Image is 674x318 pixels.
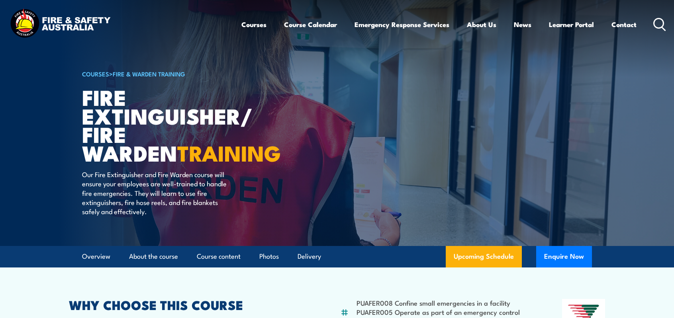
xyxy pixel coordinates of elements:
a: Delivery [298,246,321,267]
a: News [514,14,531,35]
a: Upcoming Schedule [446,246,522,267]
button: Enquire Now [536,246,592,267]
p: Our Fire Extinguisher and Fire Warden course will ensure your employees are well-trained to handl... [82,170,227,216]
a: About the course [129,246,178,267]
strong: TRAINING [177,136,281,169]
a: Emergency Response Services [355,14,449,35]
h1: Fire Extinguisher/ Fire Warden [82,88,279,162]
li: PUAFER008 Confine small emergencies in a facility [357,298,523,307]
a: Contact [611,14,637,35]
a: Overview [82,246,110,267]
a: Courses [241,14,266,35]
a: Course content [197,246,241,267]
h2: WHY CHOOSE THIS COURSE [69,299,302,310]
a: Fire & Warden Training [113,69,185,78]
a: Course Calendar [284,14,337,35]
a: Photos [259,246,279,267]
a: Learner Portal [549,14,594,35]
a: COURSES [82,69,109,78]
a: About Us [467,14,496,35]
h6: > [82,69,279,78]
